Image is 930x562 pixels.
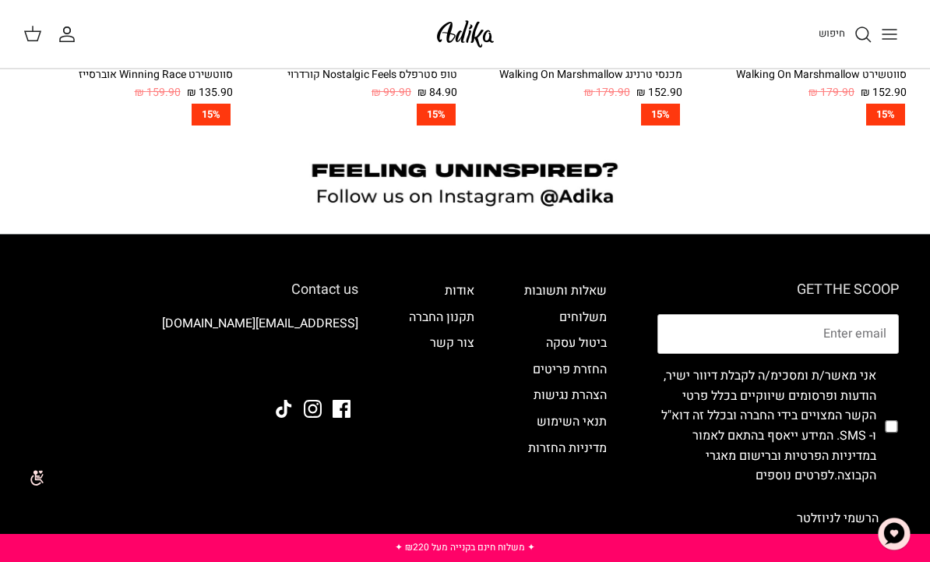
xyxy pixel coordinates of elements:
span: 179.90 ₪ [808,84,854,101]
a: חיפוש [819,25,872,44]
a: תנאי השימוש [537,412,607,431]
a: שאלות ותשובות [524,281,607,300]
div: מכנסי טרנינג Walking On Marshmallow [473,66,682,83]
span: 84.90 ₪ [417,84,457,101]
img: Adika IL [315,357,358,377]
span: 15% [641,104,680,126]
div: Secondary navigation [393,281,490,538]
a: טופ סטרפלס Nostalgic Feels קורדרוי 84.90 ₪ 99.90 ₪ [248,66,458,101]
h6: GET THE SCOOP [657,281,899,299]
a: הצהרת נגישות [534,386,607,405]
div: סווטשירט Walking On Marshmallow [698,66,907,83]
a: מדיניות החזרות [528,439,607,458]
a: 15% [473,104,682,126]
button: הרשמי לניוזלטר [777,499,899,538]
a: אודות [445,281,474,300]
span: 152.90 ₪ [861,84,907,101]
a: Tiktok [275,400,293,418]
span: 15% [192,104,231,126]
a: Facebook [333,400,351,418]
span: 152.90 ₪ [636,84,682,101]
span: 99.90 ₪ [372,84,411,101]
a: 15% [23,104,233,126]
a: 15% [698,104,907,126]
a: ✦ משלוח חינם בקנייה מעל ₪220 ✦ [395,540,535,554]
a: סווטשירט Winning Race אוברסייז 135.90 ₪ 159.90 ₪ [23,66,233,101]
button: צ'אט [871,511,918,557]
input: Email [657,314,899,355]
div: סווטשירט Winning Race אוברסייז [23,66,233,83]
a: לפרטים נוספים [756,466,834,485]
a: [EMAIL_ADDRESS][DOMAIN_NAME] [162,314,358,333]
a: משלוחים [559,308,607,327]
a: החשבון שלי [58,25,83,44]
span: 15% [417,104,456,126]
a: החזרת פריטים [533,360,607,379]
span: 159.90 ₪ [135,84,181,101]
div: Secondary navigation [509,281,622,538]
img: accessibility_icon02.svg [12,456,55,499]
button: Toggle menu [872,17,907,51]
span: 15% [866,104,905,126]
div: טופ סטרפלס Nostalgic Feels קורדרוי [248,66,458,83]
a: תקנון החברה [409,308,474,327]
a: ביטול עסקה [546,334,607,352]
span: חיפוש [819,26,845,41]
img: Adika IL [432,16,498,52]
label: אני מאשר/ת ומסכימ/ה לקבלת דיוור ישיר, הודעות ופרסומים שיווקיים בכלל פרטי הקשר המצויים בידי החברה ... [657,366,876,486]
span: 179.90 ₪ [584,84,630,101]
span: 135.90 ₪ [187,84,233,101]
a: מכנסי טרנינג Walking On Marshmallow 152.90 ₪ 179.90 ₪ [473,66,682,101]
a: סווטשירט Walking On Marshmallow 152.90 ₪ 179.90 ₪ [698,66,907,101]
a: 15% [248,104,458,126]
a: Instagram [304,400,322,418]
h6: Contact us [31,281,358,299]
a: צור קשר [430,334,474,352]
